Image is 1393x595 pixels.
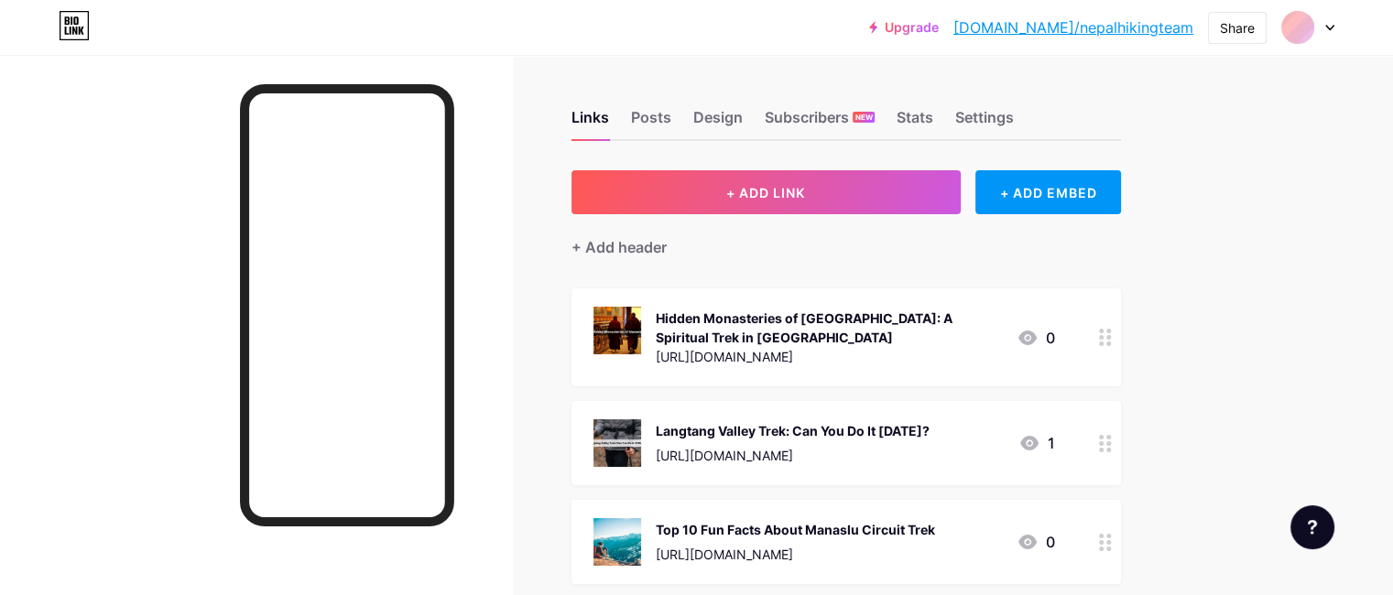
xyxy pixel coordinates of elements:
[975,170,1121,214] div: + ADD EMBED
[855,112,873,123] span: NEW
[1017,531,1055,553] div: 0
[593,518,641,566] img: Top 10 Fun Facts About Manaslu Circuit Trek
[869,20,939,35] a: Upgrade
[1220,18,1255,38] div: Share
[765,106,875,139] div: Subscribers
[693,106,743,139] div: Design
[593,419,641,467] img: Langtang Valley Trek: Can You Do It in 10 Days?
[955,106,1014,139] div: Settings
[571,170,961,214] button: + ADD LINK
[897,106,933,139] div: Stats
[1017,327,1055,349] div: 0
[571,236,667,258] div: + Add header
[631,106,671,139] div: Posts
[656,446,930,465] div: [URL][DOMAIN_NAME]
[656,545,935,564] div: [URL][DOMAIN_NAME]
[953,16,1193,38] a: [DOMAIN_NAME]/nepalhikingteam
[571,106,609,139] div: Links
[656,520,935,539] div: Top 10 Fun Facts About Manaslu Circuit Trek
[726,185,805,200] span: + ADD LINK
[656,347,1002,366] div: [URL][DOMAIN_NAME]
[593,307,641,354] img: Hidden Monasteries of Manaslu: A Spiritual Trek in Nepal
[1018,432,1055,454] div: 1
[656,308,1002,347] div: Hidden Monasteries of [GEOGRAPHIC_DATA]: A Spiritual Trek in [GEOGRAPHIC_DATA]
[656,421,930,440] div: Langtang Valley Trek: Can You Do It [DATE]?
